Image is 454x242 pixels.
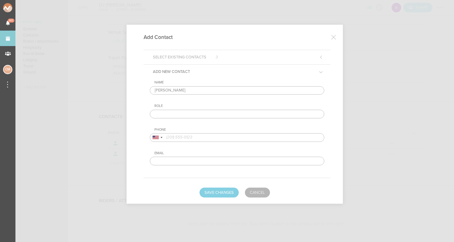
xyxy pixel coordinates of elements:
[144,34,182,40] h4: Add Contact
[200,188,239,197] button: Save Changes
[154,128,324,132] div: Phone
[150,133,324,142] input: (201) 555-0123
[148,50,222,64] h5: Select Existing Contacts
[150,134,164,142] div: United States: +1
[3,3,38,12] img: NOMAD
[154,151,324,155] div: Email
[154,80,324,85] div: Name
[216,55,218,59] span: 3
[245,188,270,197] a: Cancel
[8,19,15,23] span: 60
[3,65,12,74] div: Charlie McGinley
[148,65,195,79] h5: Add New Contact
[154,104,324,108] div: Role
